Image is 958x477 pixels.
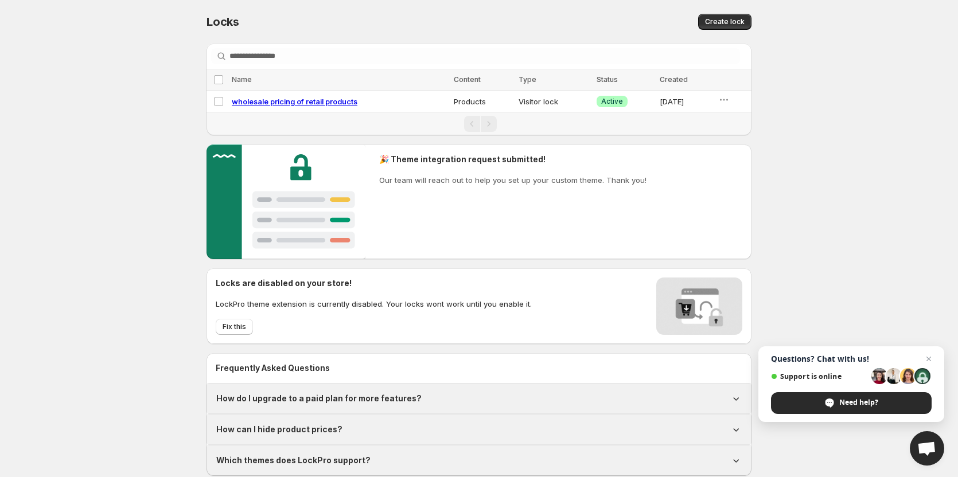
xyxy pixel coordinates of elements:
button: Fix this [216,319,253,335]
h2: 🎉 Theme integration request submitted! [379,154,647,165]
span: Questions? Chat with us! [771,354,932,363]
div: Need help? [771,392,932,414]
img: Locks disabled [656,277,742,335]
button: Create lock [698,14,751,30]
span: Status [597,75,618,84]
p: Our team will reach out to help you set up your custom theme. Thank you! [379,174,647,186]
td: [DATE] [656,91,715,112]
nav: Pagination [207,112,751,135]
td: Products [450,91,516,112]
span: Name [232,75,252,84]
span: Active [601,97,623,106]
span: Create lock [705,17,745,26]
span: Created [660,75,688,84]
div: Open chat [910,431,944,466]
img: Customer support [207,144,365,259]
h1: How can I hide product prices? [216,424,342,435]
h1: Which themes does LockPro support? [216,455,371,466]
span: Support is online [771,372,867,381]
p: LockPro theme extension is currently disabled. Your locks wont work until you enable it. [216,298,532,310]
span: Content [454,75,481,84]
span: Type [519,75,536,84]
h2: Locks are disabled on your store! [216,277,532,289]
h1: How do I upgrade to a paid plan for more features? [216,393,422,404]
a: wholesale pricing of retail products [232,97,357,106]
span: Locks [207,15,239,29]
span: Need help? [839,397,878,408]
h2: Frequently Asked Questions [216,362,742,374]
span: Fix this [223,322,246,331]
span: Close chat [922,352,936,366]
td: Visitor lock [515,91,593,112]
